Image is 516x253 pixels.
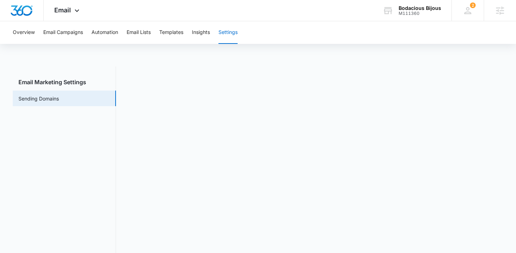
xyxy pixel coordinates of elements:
[43,21,83,44] button: Email Campaigns
[13,78,116,86] h3: Email Marketing Settings
[470,2,476,8] span: 2
[159,21,183,44] button: Templates
[470,2,476,8] div: notifications count
[91,21,118,44] button: Automation
[18,95,59,102] a: Sending Domains
[399,11,441,16] div: account id
[399,5,441,11] div: account name
[54,6,71,14] span: Email
[192,21,210,44] button: Insights
[218,21,238,44] button: Settings
[127,21,151,44] button: Email Lists
[13,21,35,44] button: Overview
